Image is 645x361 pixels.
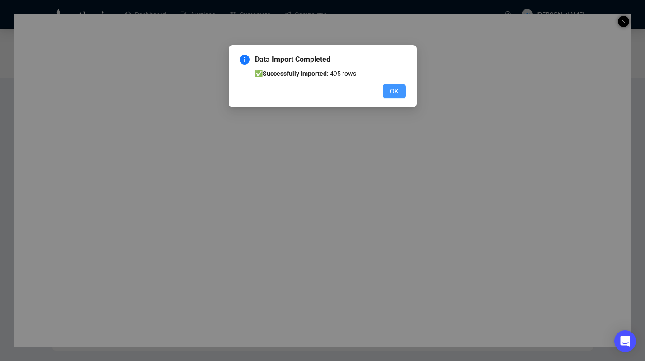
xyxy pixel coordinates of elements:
span: Data Import Completed [255,54,406,65]
span: info-circle [240,55,250,65]
li: ✅ 495 rows [255,69,406,79]
span: OK [390,86,399,96]
b: Successfully Imported: [263,70,329,77]
div: Open Intercom Messenger [614,330,636,352]
button: OK [383,84,406,98]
